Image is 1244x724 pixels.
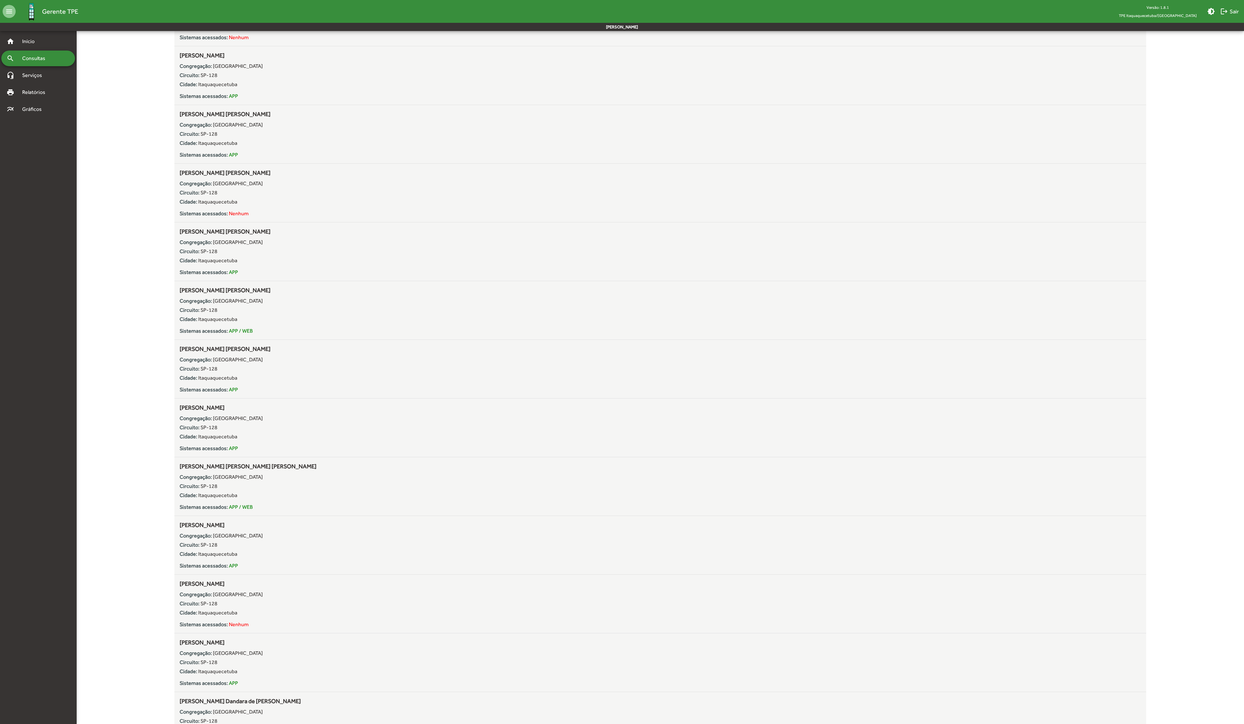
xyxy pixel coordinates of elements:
div: Versão: 1.8.1 [1114,3,1202,11]
span: TPE Itaquaquecetuba/[GEOGRAPHIC_DATA] [1114,11,1202,20]
span: Itaquaquecetuba [198,81,237,87]
strong: Congregação: [180,709,212,715]
mat-icon: menu [3,5,16,18]
strong: Congregação: [180,298,212,304]
button: Sair [1218,6,1241,17]
span: Gráficos [18,105,51,113]
span: [GEOGRAPHIC_DATA] [213,356,263,363]
strong: Sistemas acessados: [180,680,228,686]
span: APP [229,563,238,569]
span: APP [229,93,238,99]
span: Itaquaquecetuba [198,140,237,146]
strong: Sistemas acessados: [180,210,228,217]
strong: Circuito: [180,189,200,196]
strong: Congregação: [180,474,212,480]
strong: Cidade: [180,433,197,440]
strong: Circuito: [180,600,200,607]
strong: Cidade: [180,257,197,264]
mat-icon: brightness_medium [1207,8,1215,15]
span: APP / WEB [229,504,253,510]
strong: Congregação: [180,415,212,421]
strong: Circuito: [180,424,200,430]
span: [PERSON_NAME] [180,580,225,587]
img: Logo [21,1,42,22]
strong: Cidade: [180,316,197,322]
span: Nenhum [229,621,249,627]
strong: Circuito: [180,483,200,489]
span: [GEOGRAPHIC_DATA] [213,180,263,187]
strong: Congregação: [180,356,212,363]
span: [PERSON_NAME] [PERSON_NAME] [180,228,271,235]
span: APP [229,386,238,393]
span: Início [18,38,44,45]
strong: Cidade: [180,492,197,498]
span: Sair [1220,6,1239,17]
span: [GEOGRAPHIC_DATA] [213,650,263,656]
span: [GEOGRAPHIC_DATA] [213,474,263,480]
span: SP-128 [200,189,217,196]
strong: Cidade: [180,551,197,557]
strong: Cidade: [180,140,197,146]
strong: Cidade: [180,81,197,87]
strong: Sistemas acessados: [180,445,228,451]
span: [PERSON_NAME] [PERSON_NAME] [180,111,271,117]
strong: Congregação: [180,122,212,128]
strong: Congregação: [180,533,212,539]
strong: Circuito: [180,307,200,313]
span: [PERSON_NAME] [PERSON_NAME] [180,169,271,176]
span: [GEOGRAPHIC_DATA] [213,415,263,421]
span: [PERSON_NAME] [180,521,225,528]
span: [GEOGRAPHIC_DATA] [213,709,263,715]
span: [GEOGRAPHIC_DATA] [213,239,263,245]
span: Itaquaquecetuba [198,668,237,674]
span: Itaquaquecetuba [198,375,237,381]
span: [PERSON_NAME] [180,404,225,411]
span: SP-128 [200,424,217,430]
strong: Sistemas acessados: [180,504,228,510]
span: Nenhum [229,210,249,217]
strong: Cidade: [180,610,197,616]
span: APP / WEB [229,328,253,334]
strong: Cidade: [180,375,197,381]
span: [PERSON_NAME] [180,52,225,59]
mat-icon: search [7,54,14,62]
strong: Circuito: [180,659,200,665]
a: Gerente TPE [16,1,78,22]
strong: Sistemas acessados: [180,328,228,334]
span: [GEOGRAPHIC_DATA] [213,298,263,304]
strong: Circuito: [180,718,200,724]
strong: Congregação: [180,180,212,187]
span: SP-128 [200,307,217,313]
mat-icon: logout [1220,8,1228,15]
mat-icon: multiline_chart [7,105,14,113]
strong: Congregação: [180,650,212,656]
span: Relatórios [18,88,54,96]
span: [PERSON_NAME] [PERSON_NAME] [180,345,271,352]
span: [PERSON_NAME] Dandara de [PERSON_NAME] [180,698,301,704]
strong: Circuito: [180,131,200,137]
span: Nenhum [229,34,249,40]
strong: Circuito: [180,248,200,254]
span: APP [229,152,238,158]
strong: Sistemas acessados: [180,269,228,275]
span: SP-128 [200,483,217,489]
span: Gerente TPE [42,6,78,17]
strong: Congregação: [180,239,212,245]
mat-icon: print [7,88,14,96]
span: Itaquaquecetuba [198,257,237,264]
strong: Circuito: [180,366,200,372]
span: [PERSON_NAME] [180,639,225,646]
span: Itaquaquecetuba [198,433,237,440]
span: APP [229,269,238,275]
span: Serviços [18,71,51,79]
span: SP-128 [200,542,217,548]
strong: Cidade: [180,199,197,205]
strong: Sistemas acessados: [180,386,228,393]
span: SP-128 [200,366,217,372]
strong: Sistemas acessados: [180,621,228,627]
span: SP-128 [200,718,217,724]
span: Itaquaquecetuba [198,610,237,616]
span: APP [229,445,238,451]
strong: Sistemas acessados: [180,563,228,569]
span: Itaquaquecetuba [198,199,237,205]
